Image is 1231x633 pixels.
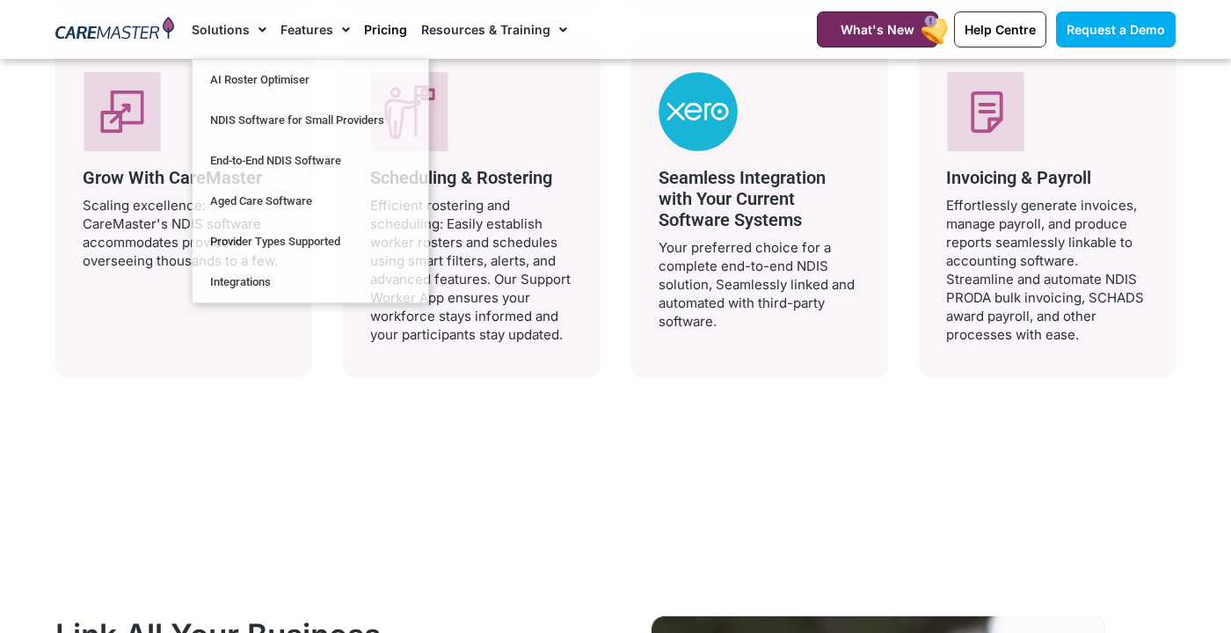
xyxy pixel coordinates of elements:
a: NDIS Software for Small Providers [193,100,428,141]
a: Provider Types Supported [193,222,428,262]
span: Help Centre [965,22,1036,37]
a: Integrations [193,262,428,302]
span: What's New [841,22,914,37]
a: End-to-End NDIS Software [193,141,428,181]
ul: Solutions [192,59,429,303]
span: Grow With CareMaster [83,167,262,188]
p: Efficient rostering and scheduling: Easily establish worker rosters and schedules using smart fil... [370,196,572,344]
span: Seamless Integration with Your Current Software Systems [659,167,826,230]
img: CareMaster Logo [55,17,174,43]
span: Invoicing & Payroll [946,167,1091,188]
p: Scaling excellence: CareMaster's NDIS software accommodates providers overseeing thousands to a few. [83,196,285,270]
a: Help Centre [954,11,1046,47]
p: Effortlessly generate invoices, manage payroll, and produce reports seamlessly linkable to accoun... [946,196,1148,344]
span: Scheduling & Rostering [370,167,552,188]
a: Request a Demo [1056,11,1176,47]
a: Aged Care Software [193,181,428,222]
a: AI Roster Optimiser [193,60,428,100]
a: What's New [817,11,938,47]
p: Your preferred choice for a complete end-to-end NDIS solution, Seamlessly linked and automated wi... [659,238,861,331]
span: Request a Demo [1067,22,1165,37]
